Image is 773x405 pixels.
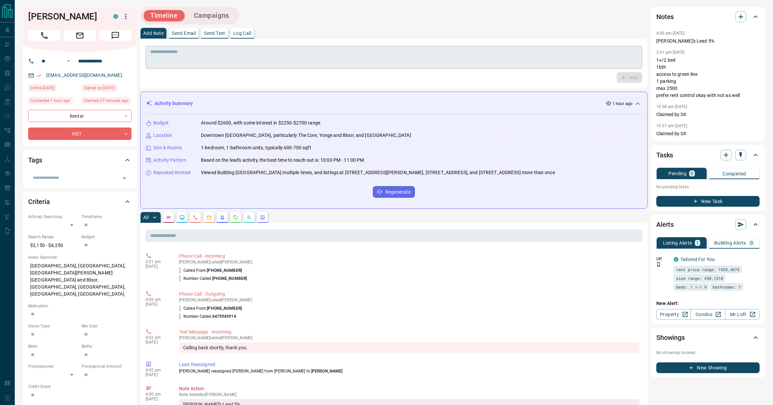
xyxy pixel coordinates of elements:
svg: Emails [206,215,212,220]
p: Off [656,256,670,262]
p: Activity Summary [155,100,193,107]
div: condos.ca [674,257,678,262]
p: Pre-Approval Amount: [81,363,131,369]
svg: Opportunities [246,215,252,220]
span: Claimed 57 minutes ago [84,97,128,104]
a: Tailored For You [680,257,715,262]
p: $2,150 - $4,250 [28,240,78,251]
span: Call [28,30,60,41]
p: Number Called: [179,275,247,282]
h2: Criteria [28,196,50,207]
p: Called From: [179,267,242,273]
span: [PERSON_NAME] [311,369,342,373]
p: 1 [696,241,699,245]
span: Active [DATE] [31,85,54,91]
p: Add Note [143,31,164,36]
h2: Notes [656,11,674,22]
p: Downtown [GEOGRAPHIC_DATA], particularly The Core, Yonge and Bloor, and [GEOGRAPHIC_DATA] [201,132,411,139]
p: Viewed Building [GEOGRAPHIC_DATA] multiple times, and listings at [STREET_ADDRESS][PERSON_NAME], ... [201,169,555,176]
p: Pending [668,171,686,176]
p: Lead Reassigned [179,361,640,368]
p: Repeated Interest [153,169,191,176]
a: Property [656,309,691,320]
span: beds: 1.1-1.9 [676,284,707,290]
p: [DATE] [146,264,169,269]
p: 0 [691,171,693,176]
p: Location [153,132,172,139]
div: Mon Sep 15 2025 [28,97,78,106]
button: New Showing [656,362,760,373]
p: 4:02 pm [146,368,169,372]
div: Showings [656,330,760,346]
p: Claimed by SK [656,130,760,137]
p: [DATE] [146,372,169,377]
span: Contacted 1 hour ago [31,97,70,104]
p: Called From: [179,305,242,311]
svg: Requests [233,215,238,220]
div: Renter [28,110,131,122]
p: Log Call [233,31,251,36]
div: Notes [656,9,760,25]
div: HOT [28,128,131,140]
div: Alerts [656,216,760,233]
p: [DATE] [146,302,169,307]
svg: Lead Browsing Activity [179,215,185,220]
p: Motivation: [28,303,131,309]
p: 4:00 pm [DATE] [656,31,685,36]
p: Actively Searching: [28,214,78,220]
p: Min Size: [81,323,131,329]
span: Message [99,30,131,41]
h2: Showings [656,332,685,343]
div: Tasks [656,147,760,163]
p: Claimed by SK [656,111,760,118]
p: 4:00 pm [146,392,169,397]
p: [PERSON_NAME] reassigned [PERSON_NAME] from [PERSON_NAME] to [179,368,640,374]
p: Based on the lead's activity, the best time to reach out is: 10:00 PM - 11:00 PM [201,157,364,164]
p: Building Alerts [714,241,746,245]
span: rent price range: 1935,4675 [676,266,739,273]
p: 4:02 pm [146,335,169,340]
div: condos.ca [113,14,118,19]
a: Mr.Loft [725,309,760,320]
svg: Calls [193,215,198,220]
span: [PHONE_NUMBER] [212,276,247,281]
div: Calling back shortly, thank you. [179,342,640,353]
div: Tags [28,152,131,168]
div: Activity Summary1 hour ago [146,97,642,110]
button: Timeline [144,10,184,21]
p: 1-bedroom, 1-bathroom units, typically 600-700 sqft [201,144,311,151]
h2: Tasks [656,150,673,160]
h2: Alerts [656,219,674,230]
p: Budget: [81,234,131,240]
p: New Alert: [656,300,760,307]
p: Number Called: [179,313,236,319]
p: 5:21 pm [146,259,169,264]
p: Areas Searched: [28,254,131,260]
svg: Email Verified [37,73,42,78]
p: [GEOGRAPHIC_DATA], [GEOGRAPHIC_DATA], [GEOGRAPHIC_DATA][PERSON_NAME][GEOGRAPHIC_DATA] and Bloor, ... [28,260,131,300]
p: All [143,215,149,220]
p: No pending tasks [656,182,760,192]
p: Phone Call - Outgoing [179,291,640,298]
span: bathrooms: 1 [713,284,741,290]
button: Open [120,173,129,183]
p: Note Added by [PERSON_NAME] [179,392,640,397]
button: New Task [656,196,760,207]
p: [PERSON_NAME] called [PERSON_NAME] [179,260,640,264]
div: Criteria [28,194,131,210]
p: [PERSON_NAME] called [PERSON_NAME] [179,298,640,302]
span: [PHONE_NUMBER] [207,306,242,311]
p: 1 hour ago [612,101,632,107]
p: [DATE] [146,397,169,401]
p: 10:58 am [DATE] [656,104,687,109]
p: [DATE] [146,340,169,345]
p: Listing Alerts [663,241,692,245]
span: Signed up [DATE] [84,85,115,91]
p: No showings booked [656,350,760,356]
h2: Tags [28,155,42,165]
p: Beds: [28,343,78,349]
p: Send Email [172,31,196,36]
span: Email [64,30,96,41]
span: size range: 450,1318 [676,275,723,282]
p: 0 [750,241,753,245]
